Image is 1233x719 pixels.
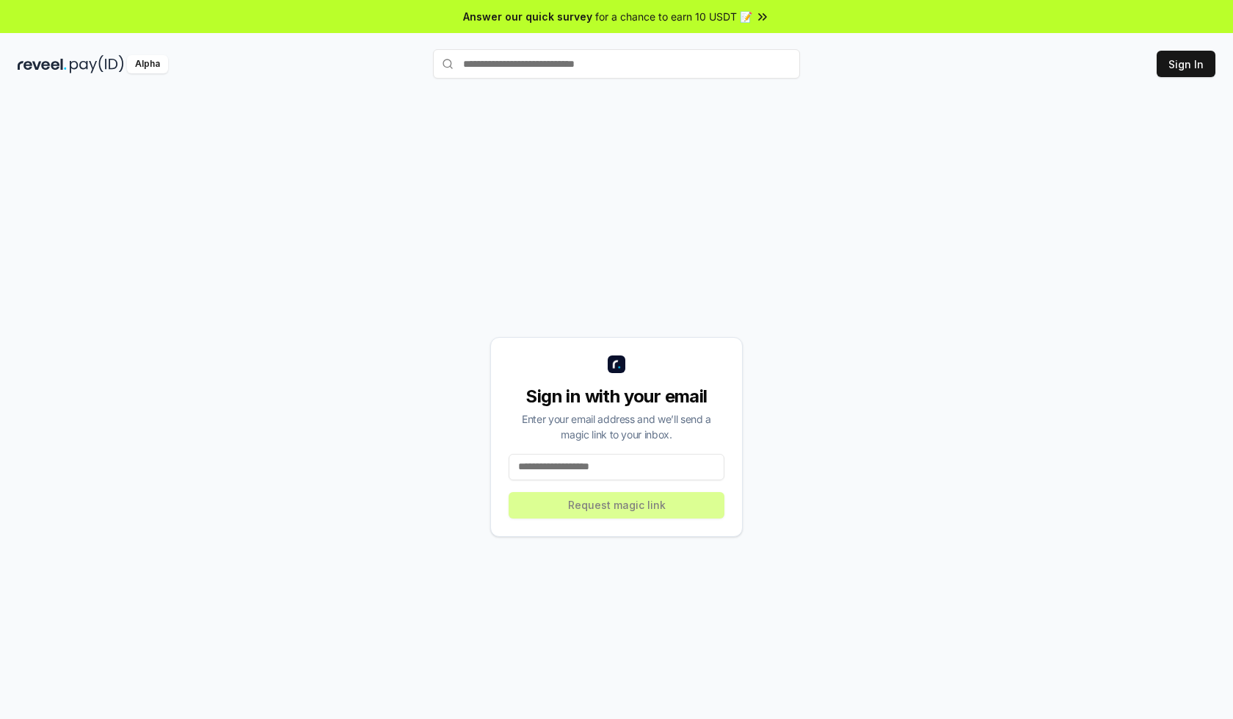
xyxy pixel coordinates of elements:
[509,385,724,408] div: Sign in with your email
[18,55,67,73] img: reveel_dark
[595,9,752,24] span: for a chance to earn 10 USDT 📝
[509,411,724,442] div: Enter your email address and we’ll send a magic link to your inbox.
[1157,51,1215,77] button: Sign In
[127,55,168,73] div: Alpha
[463,9,592,24] span: Answer our quick survey
[70,55,124,73] img: pay_id
[608,355,625,373] img: logo_small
